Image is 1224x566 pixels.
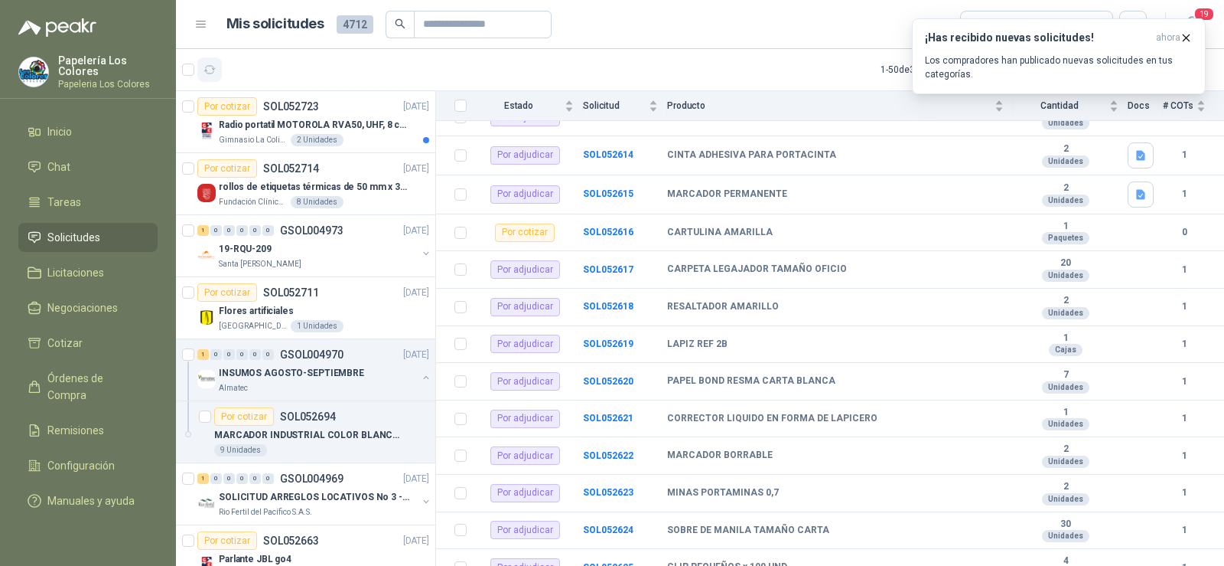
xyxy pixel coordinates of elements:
p: Gimnasio La Colina [219,134,288,146]
b: SOL052614 [583,149,633,160]
b: SOL052623 [583,487,633,498]
button: 19 [1178,11,1206,38]
button: ¡Has recibido nuevas solicitudes!ahora Los compradores han publicado nuevas solicitudes en tus ca... [912,18,1206,94]
div: Por cotizar [214,407,274,426]
span: ahora [1156,31,1180,44]
span: Solicitudes [47,229,100,246]
a: Por cotizarSOL052711[DATE] Company LogoFlores artificiales[GEOGRAPHIC_DATA]1 Unidades [176,277,435,339]
b: 1 [1013,407,1118,419]
a: SOL052616 [583,227,633,237]
a: Chat [18,152,158,182]
div: Unidades [1042,381,1089,394]
div: 0 [223,349,235,360]
b: 1 [1163,375,1206,389]
p: Radio portatil MOTOROLA RVA50, UHF, 8 canales, 500MW [219,118,409,133]
a: Por cotizarSOL052723[DATE] Company LogoRadio portatil MOTOROLA RVA50, UHF, 8 canales, 500MWGimnas... [176,91,435,153]
div: 0 [236,349,248,360]
p: [DATE] [403,100,429,114]
div: Unidades [1042,456,1089,468]
a: SOL052618 [583,301,633,312]
span: Remisiones [47,422,104,439]
p: INSUMOS AGOSTO-SEPTIEMBRE [219,366,364,381]
b: 1 [1163,523,1206,538]
b: 1 [1163,187,1206,201]
div: Unidades [1042,307,1089,319]
span: search [395,18,405,29]
b: LAPIZ REF 2B [667,339,728,351]
a: SOL052622 [583,450,633,461]
img: Company Logo [197,184,216,202]
a: 1 0 0 0 0 0 GSOL004970[DATE] Company LogoINSUMOS AGOSTO-SEPTIEMBREAlmatec [197,345,432,394]
span: Producto [667,100,991,111]
a: SOL052621 [583,413,633,424]
div: 0 [236,473,248,484]
div: 0 [223,473,235,484]
span: Negociaciones [47,299,118,316]
div: Por cotizar [197,159,257,178]
p: [DATE] [403,472,429,486]
b: 2 [1013,295,1118,307]
img: Company Logo [197,370,216,388]
p: Fundación Clínica Shaio [219,196,288,208]
a: SOL052620 [583,376,633,387]
p: SOL052711 [263,287,319,298]
b: SOL052615 [583,188,633,199]
a: SOL052613 [583,112,633,123]
p: [DATE] [403,286,429,300]
div: Paquetes [1042,232,1089,244]
div: 0 [249,349,261,360]
div: Por adjudicar [490,447,560,465]
b: 1 [1163,337,1206,352]
a: Tareas [18,188,158,217]
div: 2 Unidades [291,134,343,146]
div: 1 [197,349,209,360]
a: SOL052617 [583,264,633,275]
b: 7 [1013,369,1118,381]
a: Manuales y ayuda [18,486,158,515]
p: Los compradores han publicado nuevas solicitudes en tus categorías. [925,54,1193,81]
b: 1 [1163,486,1206,500]
div: Por adjudicar [490,335,560,353]
b: 2 [1013,443,1118,456]
p: GSOL004969 [280,473,343,484]
p: SOLICITUD ARREGLOS LOCATIVOS No 3 - PICHINDE [219,490,409,505]
b: CORRECTOR LIQUIDO EN FORMA DE LAPICERO [667,413,877,425]
b: SOBRE DE MANILA TAMAÑO CARTA [667,525,829,537]
p: GSOL004970 [280,349,343,360]
p: SOL052663 [263,535,319,546]
a: Configuración [18,451,158,480]
img: Company Logo [197,122,216,140]
h1: Mis solicitudes [226,13,324,35]
p: 19-RQU-209 [219,242,272,257]
span: Configuración [47,457,115,474]
p: Papelería Los Colores [58,55,158,77]
div: Unidades [1042,270,1089,282]
div: Por adjudicar [490,484,560,502]
b: 2 [1013,182,1118,195]
p: SOL052694 [280,411,336,422]
div: Unidades [1042,195,1089,207]
div: Unidades [1042,493,1089,505]
div: 1 [197,225,209,236]
img: Company Logo [197,308,216,326]
a: Remisiones [18,416,158,445]
div: 0 [236,225,248,236]
a: 1 0 0 0 0 0 GSOL004969[DATE] Company LogoSOLICITUD ARREGLOS LOCATIVOS No 3 - PICHINDERio Fertil d... [197,469,432,519]
span: Tareas [47,194,81,211]
p: [DATE] [403,224,429,238]
div: Por adjudicar [490,146,560,165]
span: Estado [476,100,562,111]
div: 0 [249,225,261,236]
div: Por adjudicar [490,410,560,428]
b: 2 [1013,481,1118,493]
a: 1 0 0 0 0 0 GSOL004973[DATE] Company Logo19-RQU-209Santa [PERSON_NAME] [197,221,432,270]
img: Company Logo [19,57,48,87]
div: Por cotizar [197,97,257,116]
div: Unidades [1042,117,1089,129]
div: Unidades [1042,155,1089,168]
div: 9 Unidades [214,444,267,456]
